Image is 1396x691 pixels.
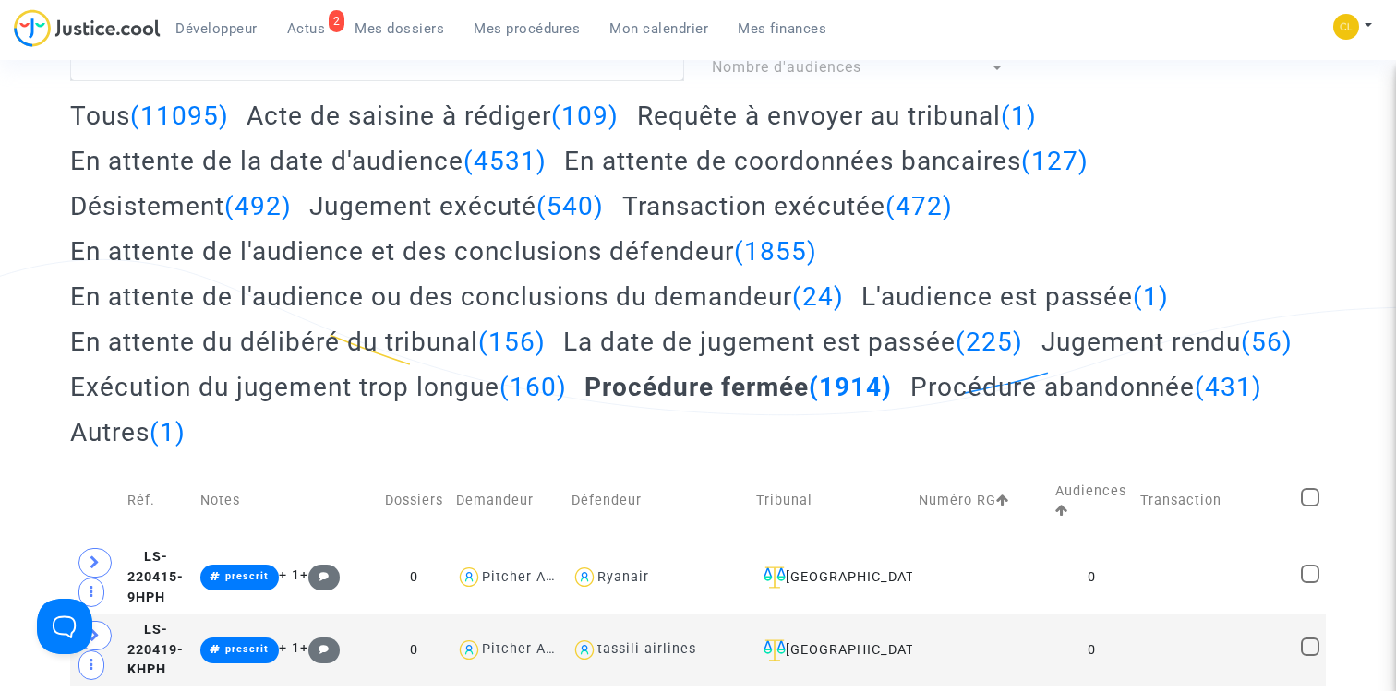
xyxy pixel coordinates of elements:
span: (156) [478,327,546,357]
span: Mon calendrier [609,20,708,37]
td: Dossiers [379,461,450,541]
td: 0 [379,541,450,614]
h2: En attente de l'audience et des conclusions défendeur [70,235,817,268]
span: (1) [150,417,186,447]
img: icon-user.svg [456,564,483,590]
img: icon-faciliter-sm.svg [764,639,786,661]
td: Notes [194,461,379,541]
h2: La date de jugement est passée [563,326,1023,358]
h2: Jugement exécuté [309,190,604,222]
span: Mes procédures [474,20,580,37]
td: 0 [1049,614,1134,686]
span: (4531) [463,146,547,176]
span: LS-220419-KHPH [127,622,184,677]
h2: Requête à envoyer au tribunal [637,100,1037,132]
td: Défendeur [565,461,750,541]
h2: Exécution du jugement trop longue [70,371,567,403]
h2: Jugement rendu [1041,326,1293,358]
div: tassili airlines [597,641,696,657]
span: (160) [499,372,567,402]
img: icon-user.svg [572,637,598,663]
span: (472) [885,191,953,221]
a: Développeur [161,15,272,42]
span: (492) [224,191,292,221]
img: f0b917ab549025eb3af43f3c4438ad5d [1333,14,1359,40]
h2: En attente du délibéré du tribunal [70,326,546,358]
span: + 1 [279,640,300,656]
span: + 1 [279,567,300,583]
div: Pitcher Avocat [482,641,584,657]
td: Numéro RG [912,461,1049,541]
span: (431) [1195,372,1262,402]
h2: En attente de l'audience ou des conclusions du demandeur [70,280,844,313]
h2: Acte de saisine à rédiger [247,100,619,132]
td: 0 [379,614,450,686]
td: 0 [1049,541,1134,614]
img: icon-faciliter-sm.svg [764,566,786,589]
span: Développeur [175,20,258,37]
span: (1) [1001,101,1037,131]
h2: Transaction exécutée [622,190,953,222]
span: prescrit [225,570,269,582]
iframe: Help Scout Beacon - Open [37,599,92,654]
span: + [300,640,340,656]
span: Mes dossiers [355,20,444,37]
div: 2 [329,10,345,32]
span: (225) [956,327,1023,357]
div: Ryanair [597,569,649,585]
a: Mes dossiers [340,15,459,42]
span: (1) [1133,281,1169,312]
div: Pitcher Avocat [482,569,584,585]
img: jc-logo.svg [14,9,161,47]
td: Transaction [1134,461,1294,541]
h2: Procédure abandonnée [910,371,1262,403]
img: icon-user.svg [456,637,483,663]
div: [GEOGRAPHIC_DATA] [756,566,907,589]
span: (56) [1241,327,1293,357]
span: Nombre d'audiences [712,58,861,76]
span: Actus [287,20,326,37]
div: [GEOGRAPHIC_DATA] [756,639,907,661]
span: (11095) [130,101,229,131]
span: (24) [792,281,844,312]
span: (109) [551,101,619,131]
h2: En attente de la date d'audience [70,145,547,177]
td: Demandeur [450,461,565,541]
td: Tribunal [750,461,913,541]
span: prescrit [225,643,269,655]
span: + [300,567,340,583]
h2: Autres [70,416,186,448]
h2: L'audience est passée [861,280,1169,313]
a: Mes finances [723,15,841,42]
a: 2Actus [272,15,341,42]
a: Mon calendrier [595,15,723,42]
h2: Tous [70,100,229,132]
span: (127) [1021,146,1089,176]
h2: Désistement [70,190,292,222]
span: (1914) [809,372,892,402]
h2: Procédure fermée [584,371,892,403]
td: Audiences [1049,461,1134,541]
span: LS-220415-9HPH [127,549,184,604]
td: Réf. [121,461,194,541]
img: icon-user.svg [572,564,598,590]
h2: En attente de coordonnées bancaires [564,145,1089,177]
span: (1855) [734,236,817,267]
span: Mes finances [738,20,826,37]
a: Mes procédures [459,15,595,42]
span: (540) [536,191,604,221]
